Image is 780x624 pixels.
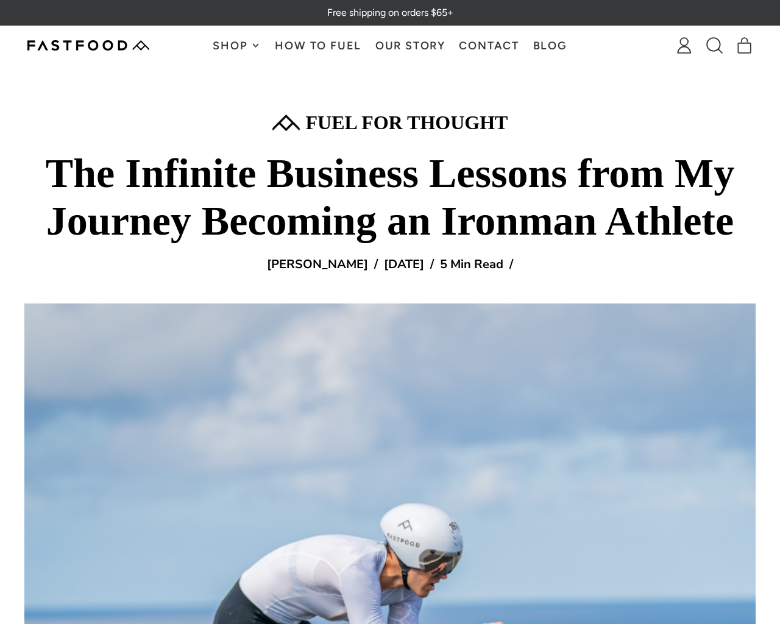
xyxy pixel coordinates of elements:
[452,26,526,65] a: Contact
[369,26,453,65] a: Our Story
[430,257,434,272] p: /
[384,257,424,272] p: [DATE]
[306,112,508,133] p: FUEL FOR THOUGHT
[374,257,378,272] p: /
[27,40,149,51] img: Fastfood
[206,26,268,65] button: Shop
[509,257,513,272] p: /
[213,40,250,51] span: Shop
[268,26,368,65] a: How To Fuel
[440,257,503,272] p: 5 Min Read
[267,257,368,272] p: [PERSON_NAME]
[24,149,756,244] p: The Infinite Business Lessons from My Journey Becoming an Ironman Athlete
[272,110,300,137] img: Black square on a white background.
[526,26,574,65] a: Blog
